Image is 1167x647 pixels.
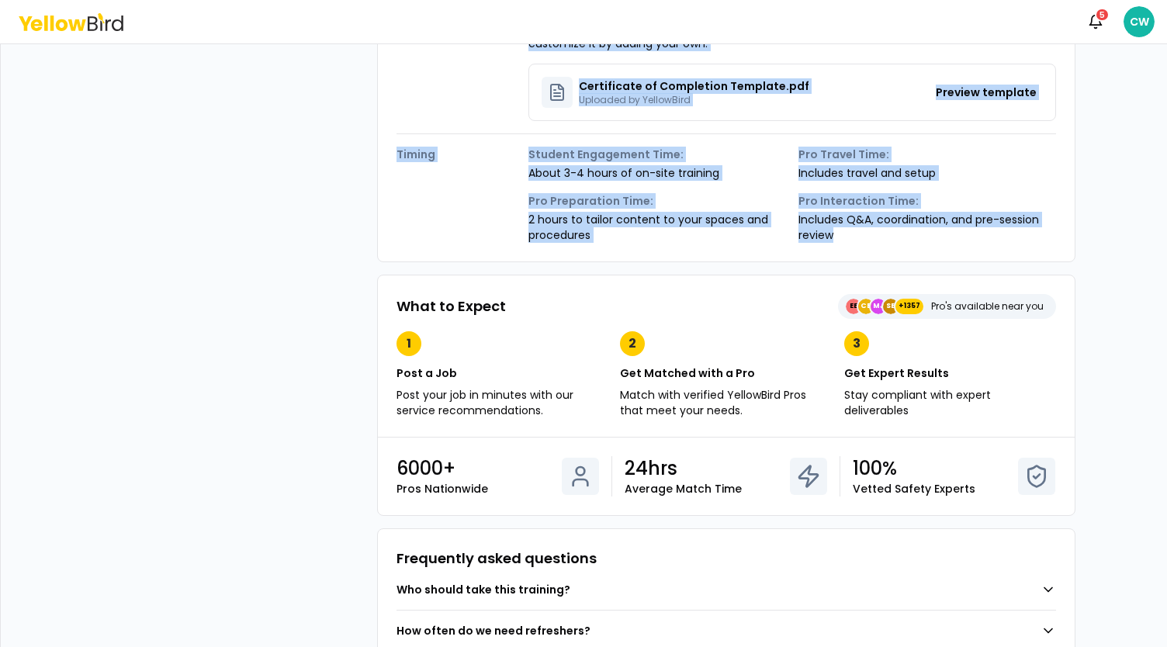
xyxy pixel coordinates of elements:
h4: Timing [397,147,528,162]
p: Includes Q&A, coordination, and pre-session review [798,212,1056,243]
h3: Frequently asked questions [397,548,597,569]
div: 2 [620,331,645,356]
p: Uploaded by YellowBird [579,94,809,106]
h4: Get Matched with a Pro [620,365,832,381]
p: Pro's available near you [931,300,1044,313]
span: +1357 [899,299,920,314]
span: EE [846,299,861,314]
div: 1 [397,331,421,356]
h4: Post a Job [397,365,608,381]
p: 100% [853,456,897,481]
span: SE [883,299,899,314]
p: Stay compliant with expert deliverables [844,387,1056,418]
p: Match with verified YellowBird Pros that meet your needs. [620,387,832,418]
strong: Pro Interaction Time: [798,193,1056,209]
button: 5 [1080,6,1111,37]
span: CW [1124,6,1155,37]
button: Who should take this training? [397,569,1056,610]
p: Includes travel and setup [798,165,1056,181]
h4: Get Expert Results [844,365,1056,381]
p: Vetted Safety Experts [853,481,975,496]
div: 5 [1095,8,1110,22]
strong: Pro Preparation Time: [528,193,786,209]
button: Preview template [930,80,1043,105]
p: About 3-4 hours of on-site training [528,165,786,181]
div: 3 [844,331,869,356]
p: 2 hours to tailor content to your spaces and procedures [528,212,786,243]
strong: Pro Travel Time: [798,147,1056,162]
p: Certificate of Completion Template.pdf [579,78,809,94]
span: MJ [871,299,886,314]
p: Post your job in minutes with our service recommendations. [397,387,608,418]
h3: What to Expect [397,296,506,317]
strong: Student Engagement Time: [528,147,786,162]
span: CE [858,299,874,314]
p: Pros Nationwide [397,481,488,496]
p: 6000+ [397,456,455,481]
p: Average Match Time [625,481,742,496]
p: 24hrs [625,456,677,481]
